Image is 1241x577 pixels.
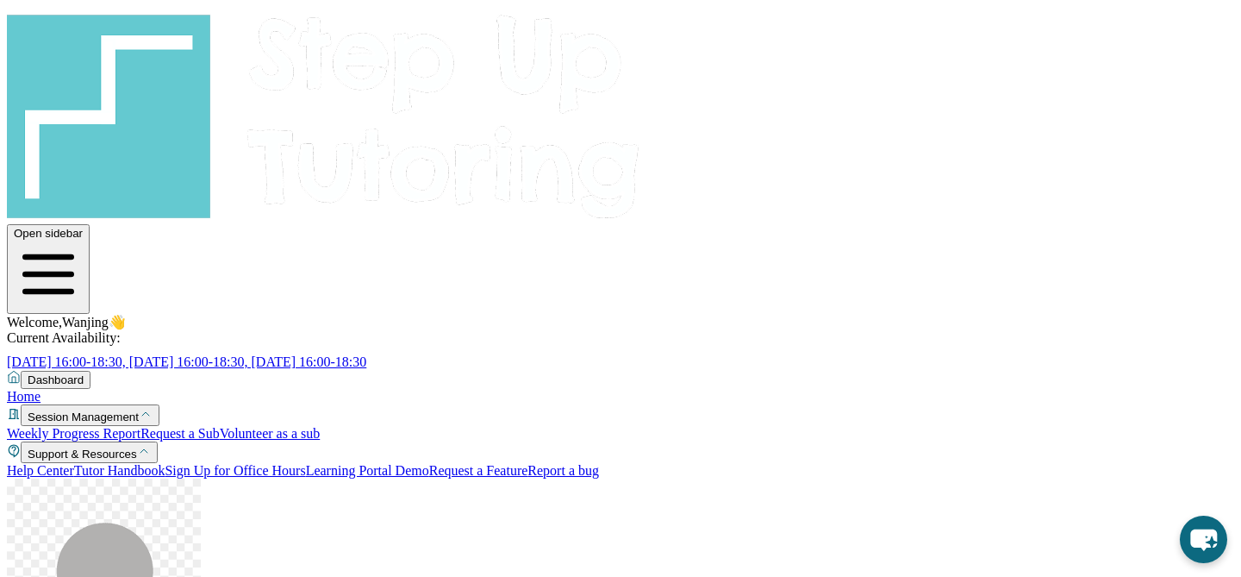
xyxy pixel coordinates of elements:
[7,354,387,369] a: [DATE] 16:00-18:30, [DATE] 16:00-18:30, [DATE] 16:00-18:30
[74,463,165,478] a: Tutor Handbook
[28,373,84,386] span: Dashboard
[28,411,139,423] span: Session Management
[7,224,90,314] button: Open sidebar
[429,463,528,478] a: Request a Feature
[28,448,137,461] span: Support & Resources
[7,463,74,478] a: Help Center
[1180,516,1227,563] button: chat-button
[306,463,429,478] a: Learning Portal Demo
[165,463,305,478] a: Sign Up for Office Hours
[21,371,90,389] button: Dashboard
[7,315,126,329] span: Welcome, Wanjing 👋
[7,354,366,369] span: [DATE] 16:00-18:30, [DATE] 16:00-18:30, [DATE] 16:00-18:30
[21,442,158,463] button: Support & Resources
[14,227,83,240] span: Open sidebar
[7,7,641,221] img: logo
[140,426,220,441] a: Request a Sub
[21,405,159,426] button: Session Management
[7,389,41,404] a: Home
[7,330,121,345] span: Current Availability:
[220,426,321,441] a: Volunteer as a sub
[527,463,599,478] a: Report a bug
[7,426,140,441] a: Weekly Progress Report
